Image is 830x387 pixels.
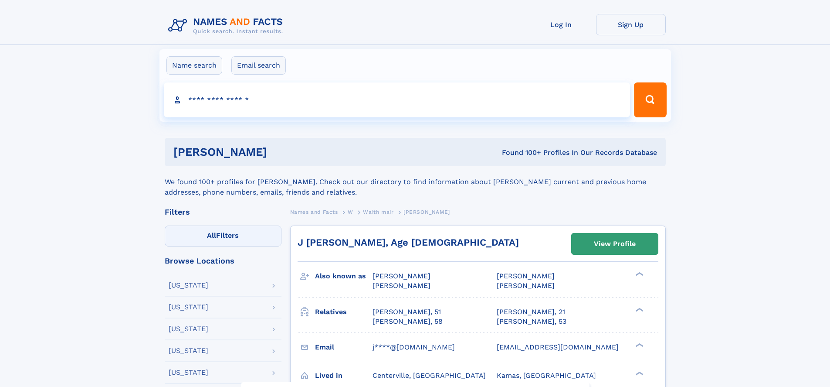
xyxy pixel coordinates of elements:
span: W [348,209,353,215]
input: search input [164,82,630,117]
a: Names and Facts [290,206,338,217]
span: Kamas, [GEOGRAPHIC_DATA] [497,371,596,380]
div: We found 100+ profiles for [PERSON_NAME]. Check out our directory to find information about [PERS... [165,166,666,198]
img: Logo Names and Facts [165,14,290,38]
button: Search Button [634,82,666,117]
a: Waith mair [363,206,393,217]
span: [EMAIL_ADDRESS][DOMAIN_NAME] [497,343,619,351]
div: View Profile [594,234,636,254]
span: Waith mair [363,209,393,215]
label: Filters [165,226,281,247]
div: Browse Locations [165,257,281,265]
span: [PERSON_NAME] [497,281,555,290]
div: [US_STATE] [169,304,208,311]
div: ❯ [634,307,644,312]
h3: Relatives [315,305,373,319]
a: Sign Up [596,14,666,35]
label: Email search [231,56,286,75]
a: Log In [526,14,596,35]
a: [PERSON_NAME], 51 [373,307,441,317]
a: [PERSON_NAME], 53 [497,317,566,326]
a: View Profile [572,233,658,254]
h3: Lived in [315,368,373,383]
div: Filters [165,208,281,216]
label: Name search [166,56,222,75]
div: [US_STATE] [169,325,208,332]
span: Centerville, [GEOGRAPHIC_DATA] [373,371,486,380]
div: Found 100+ Profiles In Our Records Database [384,148,657,158]
div: ❯ [634,370,644,376]
span: [PERSON_NAME] [403,209,450,215]
h3: Email [315,340,373,355]
a: [PERSON_NAME], 58 [373,317,443,326]
a: [PERSON_NAME], 21 [497,307,565,317]
h1: [PERSON_NAME] [173,147,385,158]
span: [PERSON_NAME] [373,272,430,280]
h3: Also known as [315,269,373,284]
div: [US_STATE] [169,347,208,354]
span: All [207,231,216,240]
a: W [348,206,353,217]
span: [PERSON_NAME] [373,281,430,290]
div: ❯ [634,271,644,277]
a: J [PERSON_NAME], Age [DEMOGRAPHIC_DATA] [298,237,519,248]
div: ❯ [634,342,644,348]
div: [US_STATE] [169,369,208,376]
div: [US_STATE] [169,282,208,289]
span: [PERSON_NAME] [497,272,555,280]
